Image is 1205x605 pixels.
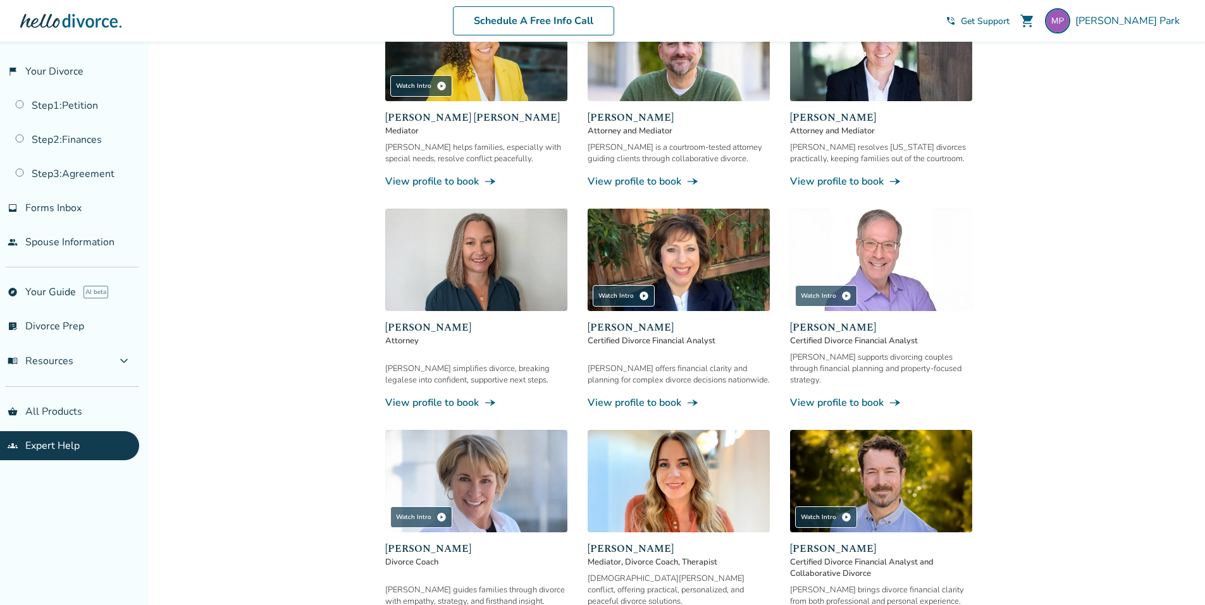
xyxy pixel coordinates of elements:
span: AI beta [83,286,108,298]
span: Attorney [385,335,567,346]
img: Jeff Landers [790,209,972,311]
img: Sandra Giudici [588,209,770,311]
div: Watch Intro [390,75,452,97]
div: [PERSON_NAME] offers financial clarity and planning for complex divorce decisions nationwide. [588,363,770,386]
span: menu_book [8,356,18,366]
span: Resources [8,354,73,368]
span: Divorce Coach [385,556,567,568]
a: Schedule A Free Info Call [453,6,614,35]
div: [PERSON_NAME] helps families, especially with special needs, resolve conflict peacefully. [385,142,567,164]
span: play_circle [639,291,649,301]
span: [PERSON_NAME] [790,110,972,125]
span: line_end_arrow_notch [484,396,497,409]
img: Kim Goodman [385,430,567,532]
span: play_circle [436,81,447,91]
span: shopping_cart [1020,13,1035,28]
span: play_circle [436,512,447,522]
span: play_circle [841,512,851,522]
span: line_end_arrow_notch [889,396,901,409]
img: Kristen Howerton [588,430,770,532]
iframe: Chat Widget [1142,544,1205,605]
span: [PERSON_NAME] [PERSON_NAME] [385,110,567,125]
img: Desiree Howard [385,209,567,311]
span: line_end_arrow_notch [889,175,901,188]
a: View profile to bookline_end_arrow_notch [790,174,972,188]
div: [PERSON_NAME] is a courtroom-tested attorney guiding clients through collaborative divorce. [588,142,770,164]
div: Watch Intro [795,506,857,528]
span: Attorney and Mediator [588,125,770,137]
span: line_end_arrow_notch [686,175,699,188]
span: line_end_arrow_notch [686,396,699,409]
span: play_circle [841,291,851,301]
span: expand_more [116,353,132,369]
div: [PERSON_NAME] resolves [US_STATE] divorces practically, keeping families out of the courtroom. [790,142,972,164]
span: Mediator [385,125,567,137]
span: [PERSON_NAME] [588,320,770,335]
span: Forms Inbox [25,201,82,215]
a: View profile to bookline_end_arrow_notch [385,174,567,188]
img: mommatow17@gmail.com [1045,8,1070,34]
div: Watch Intro [593,285,655,307]
span: [PERSON_NAME] [588,541,770,556]
span: [PERSON_NAME] [588,110,770,125]
div: [PERSON_NAME] supports divorcing couples through financial planning and property-focused strategy. [790,351,972,386]
div: Watch Intro [795,285,857,307]
span: people [8,237,18,247]
a: View profile to bookline_end_arrow_notch [588,174,770,188]
span: inbox [8,203,18,213]
span: groups [8,441,18,451]
span: [PERSON_NAME] [790,320,972,335]
span: Attorney and Mediator [790,125,972,137]
a: View profile to bookline_end_arrow_notch [588,396,770,410]
img: John Duffy [790,430,972,532]
span: line_end_arrow_notch [484,175,497,188]
div: Watch Intro [390,506,452,528]
a: View profile to bookline_end_arrow_notch [385,396,567,410]
a: View profile to bookline_end_arrow_notch [790,396,972,410]
span: [PERSON_NAME] [790,541,972,556]
span: Mediator, Divorce Coach, Therapist [588,556,770,568]
span: Get Support [961,15,1010,27]
span: phone_in_talk [946,16,956,26]
a: phone_in_talkGet Support [946,15,1010,27]
span: [PERSON_NAME] [385,320,567,335]
div: [PERSON_NAME] simplifies divorce, breaking legalese into confident, supportive next steps. [385,363,567,386]
span: explore [8,287,18,297]
span: Certified Divorce Financial Analyst [790,335,972,346]
span: [PERSON_NAME] [385,541,567,556]
span: Certified Divorce Financial Analyst and Collaborative Divorce [790,556,972,579]
span: list_alt_check [8,321,18,331]
span: [PERSON_NAME] Park [1075,14,1185,28]
span: shopping_basket [8,406,18,417]
span: Certified Divorce Financial Analyst [588,335,770,346]
span: flag_2 [8,66,18,76]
